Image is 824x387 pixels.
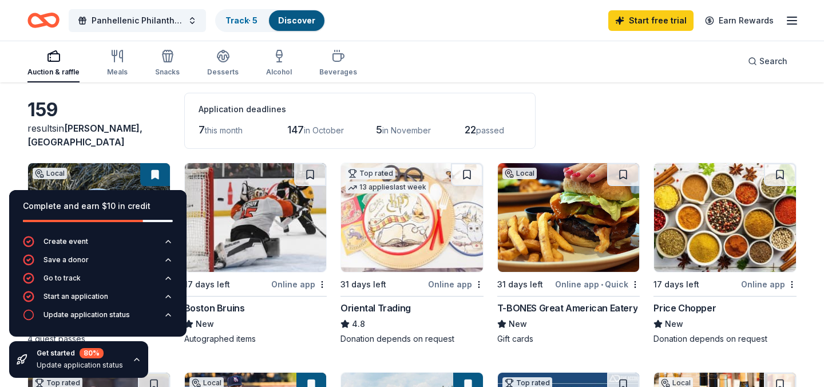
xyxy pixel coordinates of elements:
[43,292,108,301] div: Start an application
[69,9,206,32] button: Panhellenic Philanthropy Gala
[340,301,411,315] div: Oriental Trading
[608,10,694,31] a: Start free trial
[184,333,327,345] div: Autographed items
[43,255,89,264] div: Save a donor
[497,163,640,345] a: Image for T-BONES Great American EateryLocal31 days leftOnline app•QuickT-BONES Great American Ea...
[304,125,344,135] span: in October
[346,168,395,179] div: Top rated
[341,163,483,272] img: Image for Oriental Trading
[27,68,80,77] div: Auction & raffle
[653,301,716,315] div: Price Chopper
[33,168,67,179] div: Local
[346,181,429,193] div: 13 applies last week
[199,102,521,116] div: Application deadlines
[37,348,123,358] div: Get started
[428,277,484,291] div: Online app
[497,278,543,291] div: 31 days left
[184,278,230,291] div: 17 days left
[497,301,637,315] div: T-BONES Great American Eatery
[653,163,797,345] a: Image for Price Chopper17 days leftOnline appPrice ChopperNewDonation depends on request
[23,309,173,327] button: Update application status
[741,277,797,291] div: Online app
[27,121,171,149] div: results
[665,317,683,331] span: New
[287,124,304,136] span: 147
[698,10,781,31] a: Earn Rewards
[266,68,292,77] div: Alcohol
[184,163,327,345] a: Image for Boston Bruins17 days leftOnline appBoston BruinsNewAutographed items
[23,254,173,273] button: Save a donor
[266,45,292,82] button: Alcohol
[340,333,484,345] div: Donation depends on request
[184,301,245,315] div: Boston Bruins
[185,163,327,272] img: Image for Boston Bruins
[27,45,80,82] button: Auction & raffle
[207,68,239,77] div: Desserts
[23,291,173,309] button: Start an application
[601,280,603,289] span: •
[27,7,60,34] a: Home
[502,168,537,179] div: Local
[80,348,104,358] div: 80 %
[382,125,431,135] span: in November
[205,125,243,135] span: this month
[196,317,214,331] span: New
[465,124,476,136] span: 22
[340,163,484,345] a: Image for Oriental TradingTop rated13 applieslast week31 days leftOnline appOriental Trading4.8Do...
[319,45,357,82] button: Beverages
[27,123,142,148] span: in
[199,124,205,136] span: 7
[509,317,527,331] span: New
[278,15,315,25] a: Discover
[23,273,173,291] button: Go to track
[497,333,640,345] div: Gift cards
[759,54,787,68] span: Search
[225,15,257,25] a: Track· 5
[340,278,386,291] div: 31 days left
[271,277,327,291] div: Online app
[739,50,797,73] button: Search
[653,278,699,291] div: 17 days left
[476,125,504,135] span: passed
[37,361,123,370] div: Update application status
[319,68,357,77] div: Beverages
[352,317,365,331] span: 4.8
[107,45,128,82] button: Meals
[28,163,170,272] img: Image for Seacoast Science Center
[498,163,640,272] img: Image for T-BONES Great American Eatery
[43,237,88,246] div: Create event
[43,274,81,283] div: Go to track
[107,68,128,77] div: Meals
[653,333,797,345] div: Donation depends on request
[654,163,796,272] img: Image for Price Chopper
[27,98,171,121] div: 159
[23,236,173,254] button: Create event
[155,68,180,77] div: Snacks
[207,45,239,82] button: Desserts
[155,45,180,82] button: Snacks
[92,14,183,27] span: Panhellenic Philanthropy Gala
[27,163,171,345] a: Image for Seacoast Science CenterLocal17 days leftOnline app•Quick[GEOGRAPHIC_DATA]New4 guest passes
[376,124,382,136] span: 5
[23,199,173,213] div: Complete and earn $10 in credit
[215,9,326,32] button: Track· 5Discover
[43,310,130,319] div: Update application status
[555,277,640,291] div: Online app Quick
[27,123,142,148] span: [PERSON_NAME], [GEOGRAPHIC_DATA]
